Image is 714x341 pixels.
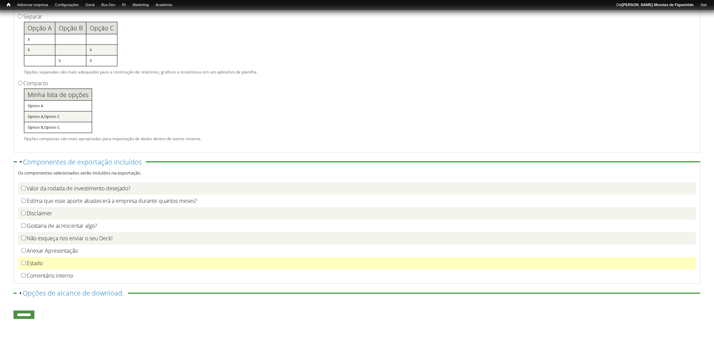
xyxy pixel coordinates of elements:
div: Opções separadas são mais adequados para a construção de relatórios, gráficos e estatísticas em u... [24,22,692,75]
label: Comentário interno [27,272,73,279]
td: X [55,56,86,66]
a: Componentes de exportação incluídos [23,157,142,166]
label: Separar [23,13,42,20]
label: Valor da rodada de investimento desejado? [27,185,131,192]
strong: [PERSON_NAME] Messias de Figueirêdo [622,3,694,7]
label: Disclaimer [27,210,52,217]
label: Gostaria de acrescentar algo? [27,222,97,229]
a: RI [119,2,129,8]
label: Estima que esse aporte abastecerá a empresa durante quantos meses? [27,197,197,205]
td: X [24,45,55,56]
td: Option A,Option C [24,112,92,122]
label: Não esqueça nos enviar o seu Deck! [27,235,113,242]
th: Opção B [55,22,86,34]
a: Geral [82,2,98,8]
label: Compacto [23,80,48,87]
a: Início [3,2,14,8]
th: Opção C [86,22,117,34]
a: Sair [697,2,711,8]
a: Opções de alcance de download. [23,288,124,298]
td: X [24,34,55,45]
label: Anexar Apresentação [27,247,78,254]
a: Configurações [52,2,82,8]
a: Adicionar empresa [14,2,52,8]
td: Option A [24,101,92,112]
a: Marketing [129,2,152,8]
th: Minha lista de opções [24,89,92,101]
a: Olá[PERSON_NAME] Messias de Figueirêdo [613,2,697,8]
div: Os componentes selecionados serão incluídos na exportação. [18,169,696,179]
span: Início [7,2,10,7]
td: Option B,Option C [24,122,92,133]
td: X [86,56,117,66]
a: Academia [152,2,175,8]
td: X [86,45,117,56]
th: Opção A [24,22,55,34]
div: Opções compactas são mais apropriadas para importação de dados dentro de outros sistema. [24,89,692,142]
label: Estado [27,259,43,267]
a: Bus Dev [98,2,119,8]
